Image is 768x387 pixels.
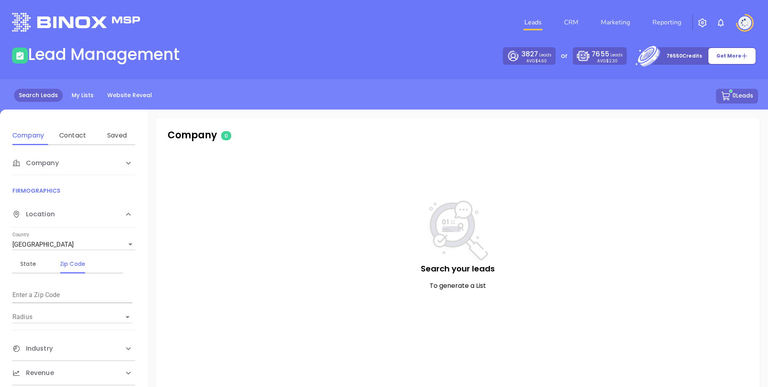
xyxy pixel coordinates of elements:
img: user [738,16,751,29]
div: Company [12,131,44,140]
span: 7655 [592,49,609,59]
div: Zip Code [57,259,88,269]
p: or [561,51,568,61]
p: 76550 Credits [666,52,702,60]
div: Company [12,151,135,175]
span: Revenue [12,368,54,378]
p: AVG [597,59,618,63]
span: Industry [12,344,53,353]
p: To generate a List [172,281,744,291]
h1: Lead Management [28,45,180,64]
p: AVG [526,59,547,63]
span: 0 [221,131,231,140]
button: 0Leads [716,89,758,104]
a: CRM [561,14,582,30]
button: Open [122,311,133,323]
p: FIRMOGRAPHICS [12,186,135,195]
img: iconNotification [716,18,726,28]
div: [GEOGRAPHIC_DATA] [12,238,135,251]
a: Leads [521,14,545,30]
div: Contact [57,131,88,140]
a: Marketing [598,14,633,30]
p: Leads [592,49,622,59]
a: Reporting [649,14,684,30]
a: Search Leads [14,89,63,102]
span: $4.60 [535,58,547,64]
img: logo [12,13,140,32]
a: Website Reveal [102,89,157,102]
div: Revenue [12,361,135,385]
p: Company [168,128,365,142]
span: $2.30 [606,58,618,64]
label: Country [12,233,29,237]
button: Get More [708,48,756,64]
img: NoSearch [428,201,488,263]
span: 3827 [522,49,538,59]
a: My Lists [67,89,98,102]
p: Search your leads [172,263,744,275]
div: Saved [101,131,133,140]
span: Location [12,209,55,219]
div: Location [12,201,135,227]
div: State [12,259,44,269]
img: iconSetting [698,18,707,28]
span: Company [12,158,59,168]
p: Leads [522,49,552,59]
div: Industry [12,337,135,361]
